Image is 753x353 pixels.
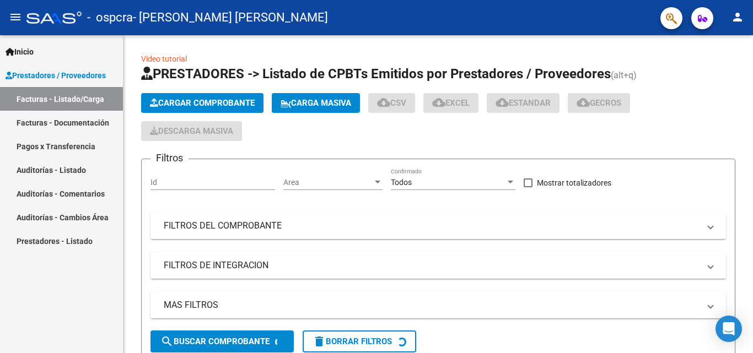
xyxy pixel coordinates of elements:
[313,335,326,348] mat-icon: delete
[731,10,744,24] mat-icon: person
[150,213,726,239] mat-expansion-panel-header: FILTROS DEL COMPROBANTE
[141,55,187,63] a: Video tutorial
[568,93,630,113] button: Gecros
[150,292,726,318] mat-expansion-panel-header: MAS FILTROS
[272,93,360,113] button: Carga Masiva
[6,46,34,58] span: Inicio
[150,330,294,352] button: Buscar Comprobante
[368,93,415,113] button: CSV
[391,178,412,187] span: Todos
[150,252,726,279] mat-expansion-panel-header: FILTROS DE INTEGRACION
[9,10,22,24] mat-icon: menu
[164,259,700,271] mat-panel-title: FILTROS DE INTEGRACION
[141,121,242,141] button: Descarga Masiva
[164,220,700,232] mat-panel-title: FILTROS DEL COMPROBANTE
[281,98,351,108] span: Carga Masiva
[133,6,328,30] span: - [PERSON_NAME] [PERSON_NAME]
[141,66,611,82] span: PRESTADORES -> Listado de CPBTs Emitidos por Prestadores / Proveedores
[537,176,611,189] span: Mostrar totalizadores
[377,98,406,108] span: CSV
[160,335,174,348] mat-icon: search
[87,6,133,30] span: - ospcra
[611,70,637,80] span: (alt+q)
[432,98,470,108] span: EXCEL
[496,96,509,109] mat-icon: cloud_download
[164,299,700,311] mat-panel-title: MAS FILTROS
[303,330,416,352] button: Borrar Filtros
[150,98,255,108] span: Cargar Comprobante
[577,98,621,108] span: Gecros
[141,93,263,113] button: Cargar Comprobante
[313,336,392,346] span: Borrar Filtros
[6,69,106,82] span: Prestadores / Proveedores
[487,93,560,113] button: Estandar
[423,93,478,113] button: EXCEL
[716,316,742,342] div: Open Intercom Messenger
[377,96,390,109] mat-icon: cloud_download
[141,121,242,141] app-download-masive: Descarga masiva de comprobantes (adjuntos)
[496,98,551,108] span: Estandar
[577,96,590,109] mat-icon: cloud_download
[150,126,233,136] span: Descarga Masiva
[150,150,189,166] h3: Filtros
[432,96,445,109] mat-icon: cloud_download
[160,336,270,346] span: Buscar Comprobante
[283,178,373,187] span: Area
